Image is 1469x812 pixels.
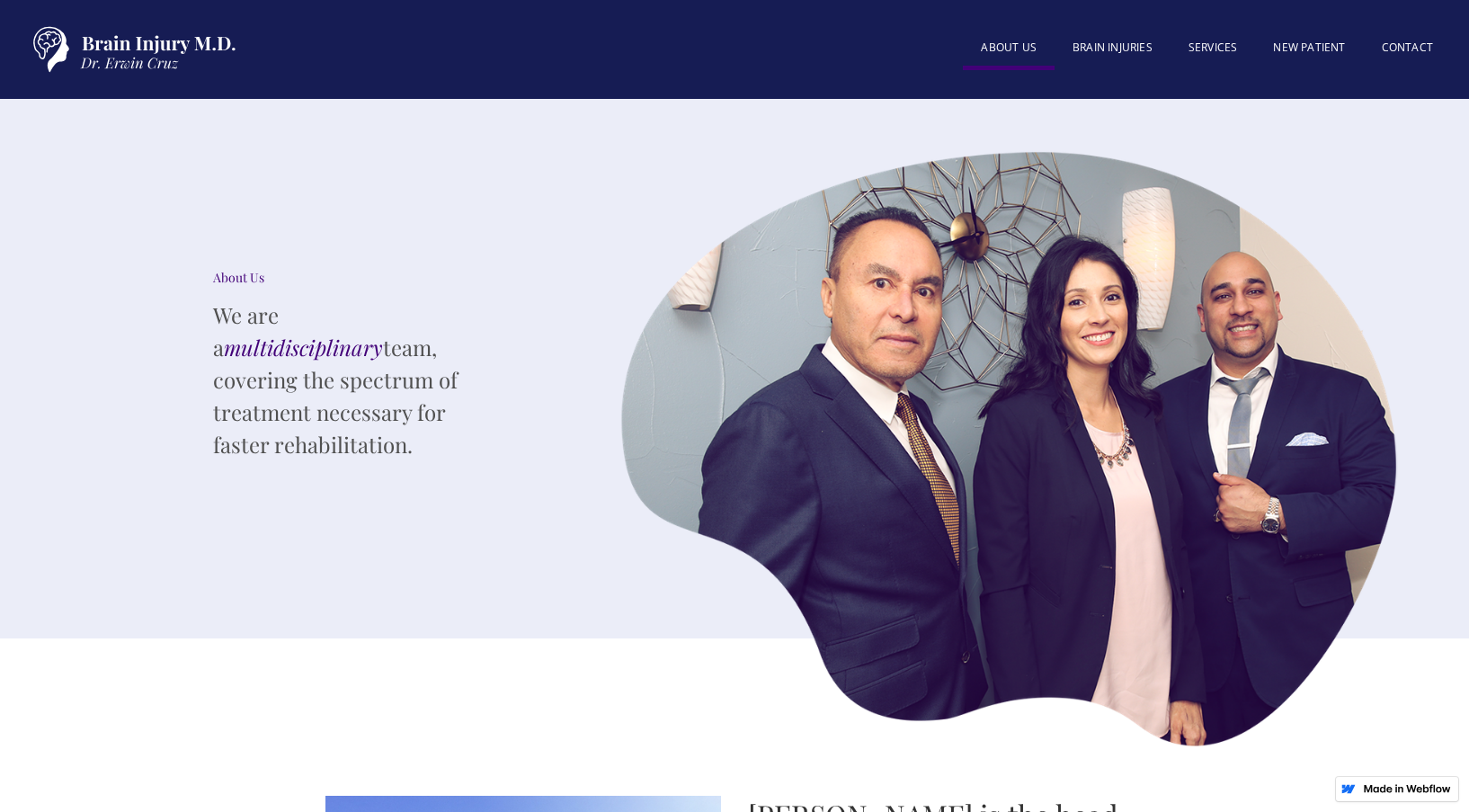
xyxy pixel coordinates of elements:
a: BRAIN INJURIES [1055,30,1171,66]
p: We are a team, covering the spectrum of treatment necessary for faster rehabilitation. [213,299,483,460]
a: New patient [1255,30,1363,66]
a: About US [963,30,1055,70]
em: multidisciplinary [224,333,383,361]
img: Made in Webflow [1363,784,1451,793]
a: Contact [1364,30,1451,66]
a: home [18,18,243,81]
div: About Us [213,269,483,287]
a: SERVICES [1171,30,1256,66]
